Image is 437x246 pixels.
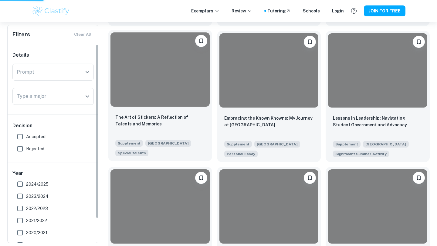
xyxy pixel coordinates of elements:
[12,30,30,39] h6: Filters
[303,8,320,14] a: Schools
[12,170,94,177] h6: Year
[83,68,92,76] button: Open
[335,151,387,157] span: Significant Summer Activity
[26,181,49,188] span: 2024/2025
[26,217,47,224] span: 2021/2022
[26,229,47,236] span: 2020/2021
[83,92,92,101] button: Open
[363,141,409,148] span: [GEOGRAPHIC_DATA]
[217,31,321,162] a: Please log in to bookmark exemplarsEmbracing the Known Knowns: My Journey at GeorgetownSupplement...
[145,140,191,147] span: [GEOGRAPHIC_DATA]
[413,36,425,48] button: Please log in to bookmark exemplars
[118,150,146,156] span: Special talents
[32,5,70,17] img: Clastify logo
[26,145,44,152] span: Rejected
[333,150,389,157] span: Briefly discuss the significance to you of the school or summer activity in which you have been m...
[333,141,361,148] span: Supplement
[364,5,405,16] button: JOIN FOR FREE
[326,31,430,162] a: Please log in to bookmark exemplarsLessons in Leadership: Navigating Student Government and Advoc...
[227,151,255,157] span: Personal Essay
[115,140,143,147] span: Supplement
[115,114,205,127] p: The Art of Stickers: A Reflection of Talents and Memories
[12,52,94,59] h6: Details
[108,31,212,162] a: Please log in to bookmark exemplarsThe Art of Stickers: A Reflection of Talents and MemoriesSuppl...
[26,205,48,212] span: 2022/2023
[332,8,344,14] a: Login
[26,133,46,140] span: Accepted
[195,172,207,184] button: Please log in to bookmark exemplars
[224,150,258,157] span: As Georgetown is a diverse community, the Admissions Committee would like to know more about you ...
[195,35,207,47] button: Please log in to bookmark exemplars
[254,141,300,148] span: [GEOGRAPHIC_DATA]
[12,122,94,129] h6: Decision
[304,172,316,184] button: Please log in to bookmark exemplars
[413,172,425,184] button: Please log in to bookmark exemplars
[232,8,252,14] p: Review
[349,6,359,16] button: Help and Feedback
[267,8,291,14] a: Tutoring
[115,149,148,156] span: Indicate any special talents or skills you possess.
[26,193,49,200] span: 2023/2024
[224,115,314,128] p: Embracing the Known Knowns: My Journey at Georgetown
[224,141,252,148] span: Supplement
[191,8,219,14] p: Exemplars
[333,115,422,128] p: Lessons in Leadership: Navigating Student Government and Advocacy
[304,36,316,48] button: Please log in to bookmark exemplars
